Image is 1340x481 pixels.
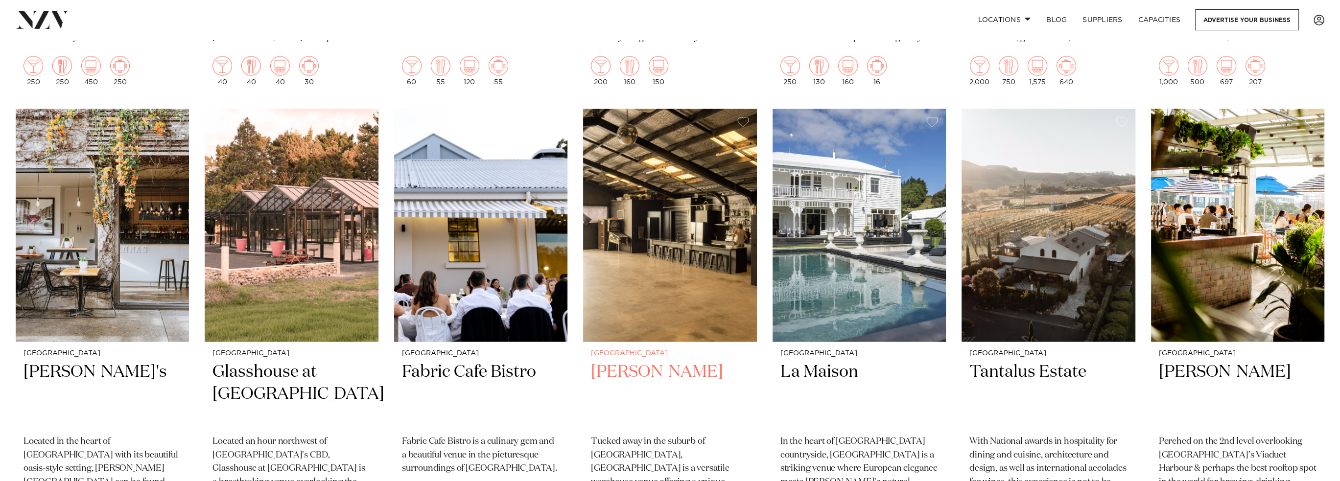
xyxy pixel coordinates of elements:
[970,56,989,76] img: cocktail.png
[591,361,749,427] h2: [PERSON_NAME]
[52,56,72,86] div: 250
[1217,56,1236,86] div: 697
[110,56,130,86] div: 250
[489,56,508,76] img: meeting.png
[212,56,232,76] img: cocktail.png
[649,56,668,76] img: theatre.png
[24,56,43,76] img: cocktail.png
[838,56,858,86] div: 160
[81,56,101,76] img: theatre.png
[620,56,639,76] img: dining.png
[241,56,261,86] div: 40
[780,350,938,357] small: [GEOGRAPHIC_DATA]
[999,56,1018,76] img: dining.png
[1057,56,1076,86] div: 640
[241,56,261,76] img: dining.png
[402,435,560,476] p: Fabric Cafe Bistro is a culinary gem and a beautiful venue in the picturesque surroundings of [GE...
[212,361,370,427] h2: Glasshouse at [GEOGRAPHIC_DATA]
[867,56,887,76] img: meeting.png
[1130,9,1189,30] a: Capacities
[299,56,319,76] img: meeting.png
[431,56,450,86] div: 55
[809,56,829,86] div: 130
[1159,350,1316,357] small: [GEOGRAPHIC_DATA]
[1159,56,1178,76] img: cocktail.png
[1188,56,1207,76] img: dining.png
[402,350,560,357] small: [GEOGRAPHIC_DATA]
[460,56,479,76] img: theatre.png
[780,56,800,76] img: cocktail.png
[1028,56,1047,76] img: theatre.png
[212,56,232,86] div: 40
[110,56,130,76] img: meeting.png
[402,361,560,427] h2: Fabric Cafe Bistro
[1195,9,1299,30] a: Advertise your business
[1188,56,1207,86] div: 500
[24,361,181,427] h2: [PERSON_NAME]'s
[1217,56,1236,76] img: theatre.png
[270,56,290,86] div: 40
[780,56,800,86] div: 250
[1028,56,1047,86] div: 1,575
[867,56,887,86] div: 16
[620,56,639,86] div: 160
[591,350,749,357] small: [GEOGRAPHIC_DATA]
[81,56,101,86] div: 450
[1159,56,1178,86] div: 1,000
[969,350,1127,357] small: [GEOGRAPHIC_DATA]
[970,9,1038,30] a: Locations
[591,56,611,86] div: 200
[780,361,938,427] h2: La Maison
[1038,9,1075,30] a: BLOG
[24,56,43,86] div: 250
[402,56,422,76] img: cocktail.png
[24,350,181,357] small: [GEOGRAPHIC_DATA]
[1246,56,1265,76] img: meeting.png
[270,56,290,76] img: theatre.png
[1057,56,1076,76] img: meeting.png
[969,361,1127,427] h2: Tantalus Estate
[299,56,319,86] div: 30
[838,56,858,76] img: theatre.png
[212,350,370,357] small: [GEOGRAPHIC_DATA]
[402,56,422,86] div: 60
[16,11,69,28] img: nzv-logo.png
[809,56,829,76] img: dining.png
[52,56,72,76] img: dining.png
[999,56,1018,86] div: 750
[1075,9,1130,30] a: SUPPLIERS
[460,56,479,86] div: 120
[431,56,450,76] img: dining.png
[591,56,611,76] img: cocktail.png
[649,56,668,86] div: 150
[489,56,508,86] div: 55
[1246,56,1265,86] div: 207
[969,56,989,86] div: 2,000
[1159,361,1316,427] h2: [PERSON_NAME]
